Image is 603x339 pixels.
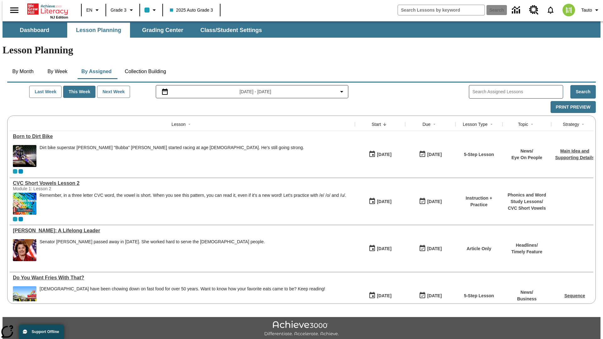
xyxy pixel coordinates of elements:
[511,249,542,255] p: Timely Feature
[528,121,536,128] button: Sort
[427,245,442,253] div: [DATE]
[367,148,394,160] button: 08/22/25: First time the lesson was available
[19,325,64,339] button: Support Offline
[508,2,525,19] a: Data Center
[517,289,536,296] p: News /
[67,23,130,38] button: Lesson Planning
[338,88,345,95] svg: Collapse Date Range Filter
[13,228,352,234] div: Dianne Feinstein: A Lifelong Leader
[579,4,603,16] button: Profile/Settings
[506,192,548,205] p: Phonics and Word Study Lessons /
[63,86,95,98] button: This Week
[13,239,36,261] img: Senator Dianne Feinstein of California smiles with the U.S. flag behind her.
[559,2,579,18] button: Select a new avatar
[171,121,186,127] div: Lesson
[50,15,68,19] span: NJ Edition
[13,145,36,167] img: Motocross racer James Stewart flies through the air on his dirt bike.
[40,193,346,198] p: Remember, in a three letter CVC word, the vowel is short. When you see this pattern, you can read...
[417,243,444,255] button: 08/22/25: Last day the lesson can be accessed
[517,296,536,302] p: Business
[19,169,23,174] div: OL 2025 Auto Grade 4
[13,286,36,308] img: One of the first McDonald's stores, with the iconic red sign and golden arches.
[377,198,391,206] div: [DATE]
[40,145,304,167] div: Dirt bike superstar James "Bubba" Stewart started racing at age 4. He's still going strong.
[542,2,559,18] a: Notifications
[417,290,444,302] button: 08/22/25: Last day the lesson can be accessed
[159,88,346,95] button: Select the date range menu item
[511,154,542,161] p: Eye On People
[422,121,431,127] div: Due
[511,148,542,154] p: News /
[3,23,66,38] button: Dashboard
[32,330,59,334] span: Support Offline
[431,121,438,128] button: Sort
[111,7,127,13] span: Grade 3
[108,4,138,16] button: Grade: Grade 3, Select a grade
[381,121,388,128] button: Sort
[398,5,485,15] input: search field
[40,239,265,261] div: Senator Dianne Feinstein passed away in September 2023. She worked hard to serve the American peo...
[13,134,352,139] div: Born to Dirt Bike
[417,148,444,160] button: 08/22/25: Last day the lesson can be accessed
[506,205,548,212] p: CVC Short Vowels
[511,242,542,249] p: Headlines /
[570,85,596,99] button: Search
[427,292,442,300] div: [DATE]
[427,198,442,206] div: [DATE]
[186,121,193,128] button: Sort
[19,217,23,221] div: OL 2025 Auto Grade 4
[13,169,17,174] div: Current Class
[13,275,352,281] div: Do You Want Fries With That?
[367,290,394,302] button: 08/22/25: First time the lesson was available
[488,121,495,128] button: Sort
[240,89,271,95] span: [DATE] - [DATE]
[5,1,24,19] button: Open side menu
[29,86,62,98] button: Last Week
[562,4,575,16] img: avatar image
[464,293,494,299] p: 5-Step Lesson
[377,292,391,300] div: [DATE]
[551,101,596,113] button: Print Preview
[84,4,104,16] button: Language: EN, Select a language
[40,286,325,308] div: Americans have been chowing down on fast food for over 50 years. Want to know how your favorite e...
[579,121,587,128] button: Sort
[142,4,160,16] button: Class color is light blue. Change class color
[367,243,394,255] button: 08/22/25: First time the lesson was available
[13,228,352,234] a: Dianne Feinstein: A Lifelong Leader, Lessons
[13,134,352,139] a: Born to Dirt Bike, Lessons
[27,2,68,19] div: Home
[563,121,579,127] div: Strategy
[40,239,265,245] div: Senator [PERSON_NAME] passed away in [DATE]. She worked hard to serve the [DEMOGRAPHIC_DATA] people.
[170,7,213,13] span: 2025 Auto Grade 3
[464,151,494,158] p: 5-Step Lesson
[427,151,442,159] div: [DATE]
[40,286,325,292] div: [DEMOGRAPHIC_DATA] have been chowing down on fast food for over 50 years. Want to know how your f...
[3,23,268,38] div: SubNavbar
[367,196,394,207] button: 08/22/25: First time the lesson was available
[3,44,600,56] h1: Lesson Planning
[467,245,492,252] p: Article Only
[264,321,339,337] img: Achieve3000 Differentiate Accelerate Achieve
[372,121,381,127] div: Start
[13,217,17,221] div: Current Class
[42,64,73,79] button: By Week
[472,87,563,96] input: Search Assigned Lessons
[13,180,352,186] div: CVC Short Vowels Lesson 2
[518,121,528,127] div: Topic
[120,64,171,79] button: Collection Building
[13,275,352,281] a: Do You Want Fries With That?, Lessons
[97,86,130,98] button: Next Week
[3,21,600,38] div: SubNavbar
[463,121,487,127] div: Lesson Type
[377,151,391,159] div: [DATE]
[40,193,346,215] div: Remember, in a three letter CVC word, the vowel is short. When you see this pattern, you can read...
[13,180,352,186] a: CVC Short Vowels Lesson 2, Lessons
[131,23,194,38] button: Grading Center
